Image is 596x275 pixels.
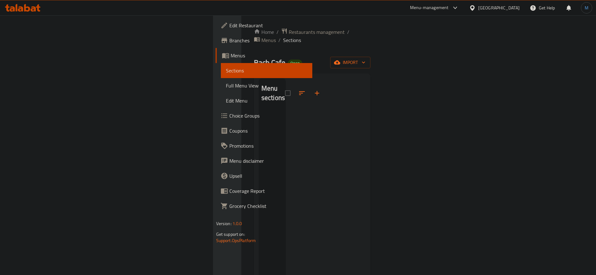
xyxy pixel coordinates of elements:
span: M [585,4,588,11]
span: Menu disclaimer [229,157,308,165]
span: Coupons [229,127,308,135]
span: Promotions [229,142,308,150]
span: Branches [229,37,308,44]
a: Support.OpsPlatform [216,236,256,245]
a: Coverage Report [216,183,313,198]
span: Edit Restaurant [229,22,308,29]
span: Sections [226,67,308,74]
span: Menus [231,52,308,59]
a: Upsell [216,168,313,183]
span: Get support on: [216,230,245,238]
span: Edit Menu [226,97,308,104]
nav: Menu sections [259,108,286,113]
a: Coupons [216,123,313,138]
button: Add section [309,86,325,101]
span: 1.0.0 [232,219,242,228]
span: Upsell [229,172,308,180]
a: Choice Groups [216,108,313,123]
span: Restaurants management [289,28,345,36]
li: / [347,28,349,36]
span: Coverage Report [229,187,308,195]
a: Restaurants management [281,28,345,36]
a: Edit Menu [221,93,313,108]
button: import [330,57,370,68]
a: Branches [216,33,313,48]
div: Menu-management [410,4,449,12]
a: Edit Restaurant [216,18,313,33]
div: [GEOGRAPHIC_DATA] [478,4,520,11]
span: Version: [216,219,232,228]
a: Full Menu View [221,78,313,93]
a: Promotions [216,138,313,153]
span: Choice Groups [229,112,308,119]
a: Sections [221,63,313,78]
a: Menu disclaimer [216,153,313,168]
a: Menus [216,48,313,63]
a: Grocery Checklist [216,198,313,214]
span: import [335,59,365,66]
span: Grocery Checklist [229,202,308,210]
span: Full Menu View [226,82,308,89]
